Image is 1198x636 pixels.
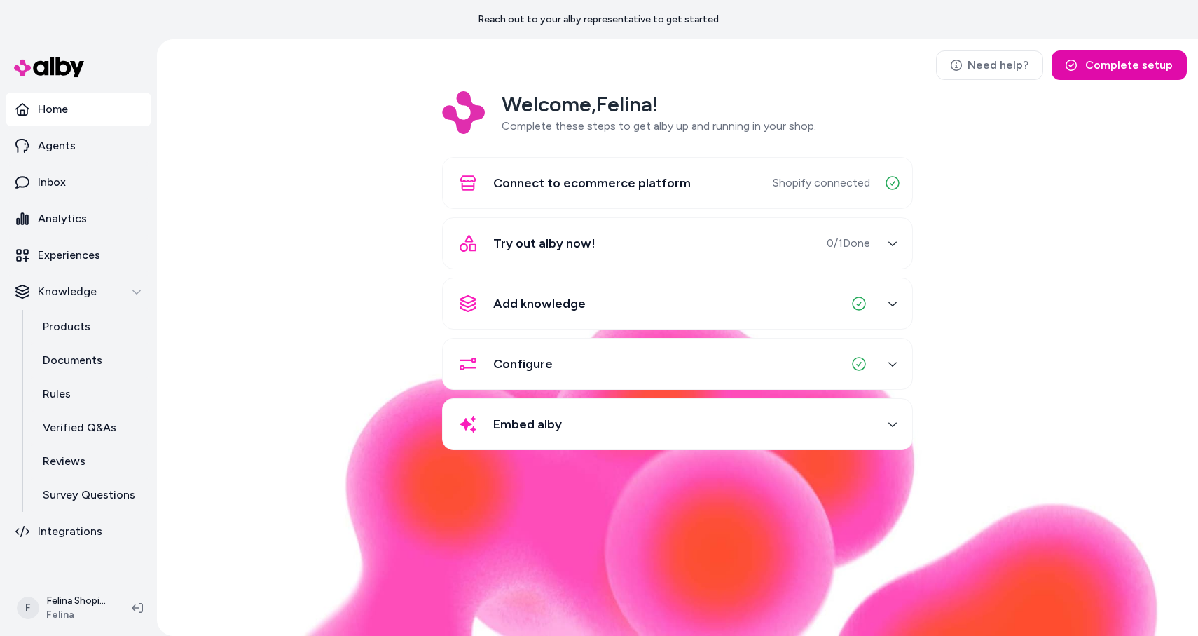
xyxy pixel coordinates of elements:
span: 0 / 1 Done [827,235,870,252]
a: Experiences [6,238,151,272]
button: FFelina ShopifyFelina [8,586,121,630]
p: Reach out to your alby representative to get started. [478,13,721,27]
button: Add knowledge [451,287,904,320]
span: Shopify connected [773,175,870,191]
button: Try out alby now!0/1Done [451,226,904,260]
h2: Welcome, Felina ! [502,91,816,118]
a: Documents [29,344,151,377]
a: Analytics [6,202,151,236]
a: Integrations [6,515,151,548]
button: Complete setup [1052,50,1187,80]
p: Rules [43,386,71,402]
a: Survey Questions [29,478,151,512]
a: Need help? [936,50,1043,80]
a: Products [29,310,151,344]
p: Home [38,101,68,118]
button: Configure [451,347,904,381]
p: Knowledge [38,283,97,300]
p: Analytics [38,210,87,227]
a: Home [6,93,151,126]
a: Rules [29,377,151,411]
span: F [17,597,39,619]
span: Embed alby [493,414,562,434]
span: Connect to ecommerce platform [493,173,691,193]
p: Documents [43,352,102,369]
img: alby Logo [14,57,84,77]
p: Felina Shopify [46,594,109,608]
span: Configure [493,354,553,374]
span: Try out alby now! [493,234,595,253]
p: Verified Q&As [43,419,116,436]
p: Inbox [38,174,66,191]
span: Complete these steps to get alby up and running in your shop. [502,119,816,133]
button: Knowledge [6,275,151,309]
a: Reviews [29,445,151,478]
p: Products [43,318,90,335]
p: Integrations [38,523,102,540]
img: Logo [442,91,485,134]
a: Inbox [6,165,151,199]
p: Agents [38,137,76,154]
button: Embed alby [451,407,904,441]
button: Connect to ecommerce platformShopify connected [451,166,904,200]
span: Add knowledge [493,294,586,313]
p: Survey Questions [43,487,135,503]
p: Reviews [43,453,85,470]
a: Agents [6,129,151,163]
a: Verified Q&As [29,411,151,445]
p: Experiences [38,247,100,264]
span: Felina [46,608,109,622]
